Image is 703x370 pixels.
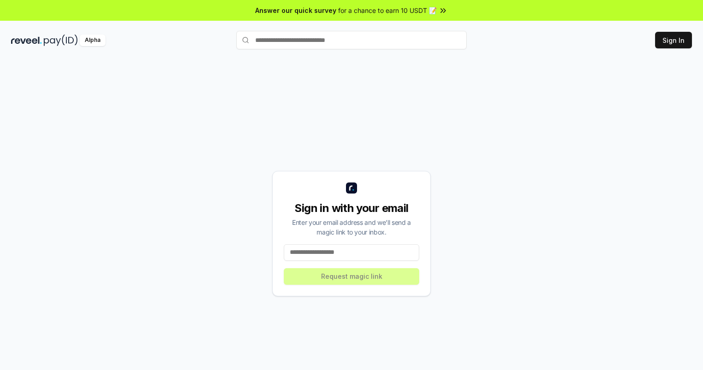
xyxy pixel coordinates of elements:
span: Answer our quick survey [255,6,336,15]
div: Sign in with your email [284,201,419,216]
button: Sign In [655,32,692,48]
div: Alpha [80,35,105,46]
div: Enter your email address and we’ll send a magic link to your inbox. [284,217,419,237]
img: logo_small [346,182,357,194]
img: reveel_dark [11,35,42,46]
img: pay_id [44,35,78,46]
span: for a chance to earn 10 USDT 📝 [338,6,437,15]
